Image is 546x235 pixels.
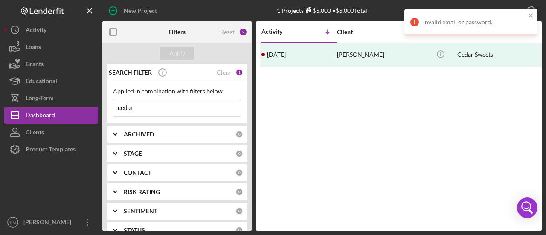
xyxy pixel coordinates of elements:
b: SEARCH FILTER [109,69,152,76]
button: Export [494,2,542,19]
div: Apply [169,47,185,60]
div: Dashboard [26,107,55,126]
div: 0 [235,169,243,177]
div: Product Templates [26,141,76,160]
div: 0 [235,131,243,138]
b: ARCHIVED [124,131,154,138]
b: Filters [168,29,186,35]
div: Clients [26,124,44,143]
div: $5,000 [304,7,331,14]
button: New Project [102,2,166,19]
div: 1 Projects • $5,000 Total [277,7,367,14]
div: [PERSON_NAME] [21,214,77,233]
div: 2 [239,28,247,36]
div: Export [502,2,520,19]
div: Applied in combination with filters below [113,88,241,95]
div: 0 [235,226,243,234]
div: New Project [124,2,157,19]
button: Apply [160,47,194,60]
b: SENTIMENT [124,208,157,215]
div: Client [337,29,422,35]
div: Invalid email or password. [423,19,526,26]
b: CONTACT [124,169,151,176]
div: Activity [26,21,46,41]
div: 0 [235,150,243,157]
button: Activity [4,21,98,38]
div: 0 [235,207,243,215]
div: Clear [217,69,231,76]
div: 0 [235,188,243,196]
button: Educational [4,73,98,90]
text: KM [10,220,16,225]
div: Activity [261,28,299,35]
button: close [528,12,534,20]
div: 1 [235,69,243,76]
button: Long-Term [4,90,98,107]
div: Loans [26,38,41,58]
b: STAGE [124,150,142,157]
button: Clients [4,124,98,141]
button: Dashboard [4,107,98,124]
div: Long-Term [26,90,54,109]
button: Loans [4,38,98,55]
div: Cedar Sweets [457,44,543,66]
div: Reset [220,29,235,35]
div: Open Intercom Messenger [517,197,537,218]
b: STATUS [124,227,145,234]
button: KM[PERSON_NAME] [4,214,98,231]
time: 2025-09-08 18:42 [267,51,286,58]
button: Grants [4,55,98,73]
b: RISK RATING [124,189,160,195]
button: Product Templates [4,141,98,158]
div: [PERSON_NAME] [337,44,422,66]
div: Educational [26,73,57,92]
div: Grants [26,55,44,75]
